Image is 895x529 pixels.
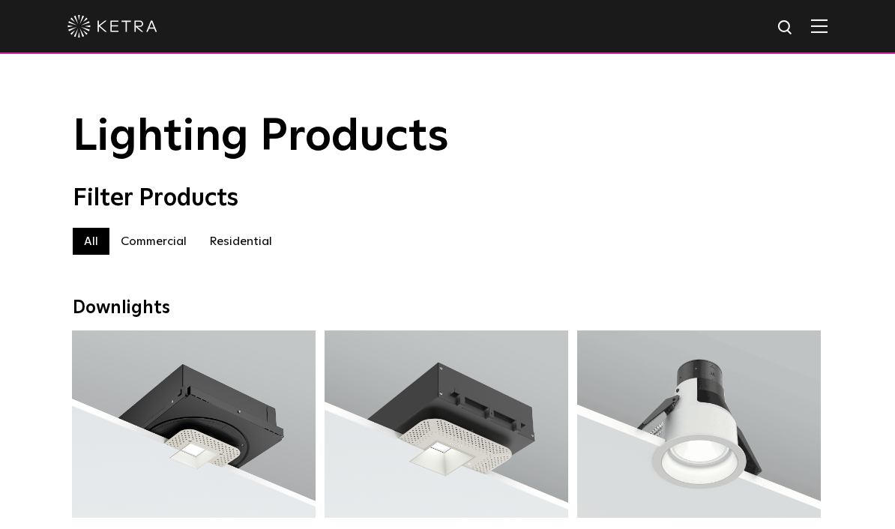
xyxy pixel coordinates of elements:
img: ketra-logo-2019-white [67,15,157,37]
label: All [73,228,109,255]
label: Residential [198,228,283,255]
div: Filter Products [73,184,822,213]
img: search icon [777,19,795,37]
img: Hamburger%20Nav.svg [811,19,828,33]
label: Commercial [109,228,198,255]
span: Lighting Products [73,115,449,160]
div: Downlights [73,297,822,319]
